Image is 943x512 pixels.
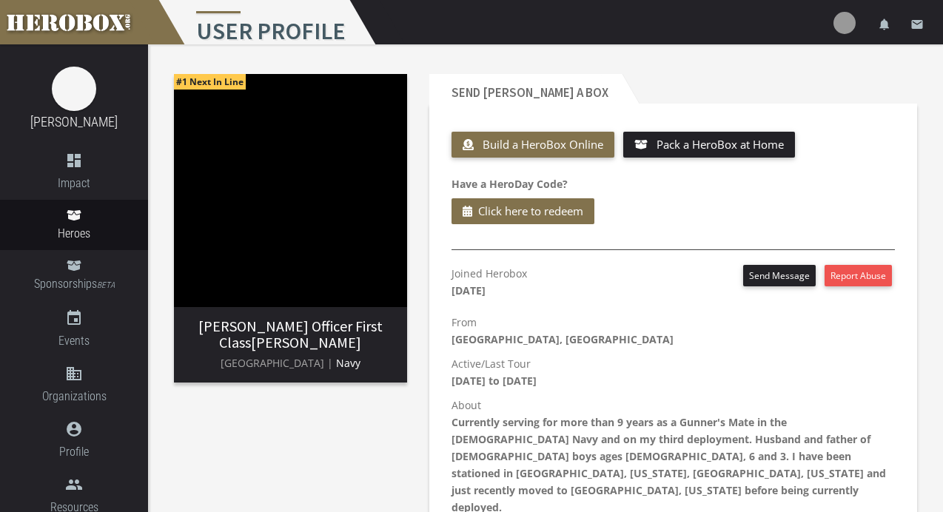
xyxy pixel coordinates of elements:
p: Joined Herobox [452,265,527,299]
button: Send Message [743,265,816,286]
span: [GEOGRAPHIC_DATA] | [221,356,333,370]
span: Build a HeroBox Online [483,137,603,152]
span: Navy [336,356,360,370]
button: Pack a HeroBox at Home [623,132,796,158]
img: image [52,67,96,111]
b: [DATE] to [DATE] [452,374,537,388]
button: Report Abuse [825,265,892,286]
button: Click here to redeem [452,198,594,224]
h2: Send [PERSON_NAME] a Box [429,74,622,104]
i: notifications [878,18,891,31]
img: image [174,74,407,307]
img: user-image [833,12,856,34]
p: From [452,314,895,348]
span: Click here to redeem [478,202,583,220]
span: Pack a HeroBox at Home [657,137,784,152]
span: [PERSON_NAME] Officer First Class [198,317,383,351]
h3: [PERSON_NAME] [186,318,395,351]
b: Have a HeroDay Code? [452,177,568,191]
b: [GEOGRAPHIC_DATA], [GEOGRAPHIC_DATA] [452,332,674,346]
button: Build a HeroBox Online [452,132,614,158]
p: Active/Last Tour [452,355,895,389]
small: BETA [97,280,115,290]
span: #1 Next In Line [174,74,246,90]
i: email [910,18,924,31]
b: [DATE] [452,283,486,297]
a: [PERSON_NAME] [30,114,118,129]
